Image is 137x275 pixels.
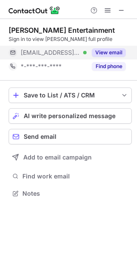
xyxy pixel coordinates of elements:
[9,35,132,43] div: Sign in to view [PERSON_NAME] full profile
[9,170,132,182] button: Find work email
[22,190,128,197] span: Notes
[24,133,56,140] span: Send email
[9,5,60,16] img: ContactOut v5.3.10
[23,154,92,161] span: Add to email campaign
[92,62,126,71] button: Reveal Button
[9,187,132,200] button: Notes
[24,112,115,119] span: AI write personalized message
[9,108,132,124] button: AI write personalized message
[9,150,132,165] button: Add to email campaign
[9,26,115,34] div: [PERSON_NAME] Entertainment
[9,87,132,103] button: save-profile-one-click
[24,92,117,99] div: Save to List / ATS / CRM
[9,129,132,144] button: Send email
[21,49,80,56] span: [EMAIL_ADDRESS][PERSON_NAME][DOMAIN_NAME]
[92,48,126,57] button: Reveal Button
[22,172,128,180] span: Find work email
